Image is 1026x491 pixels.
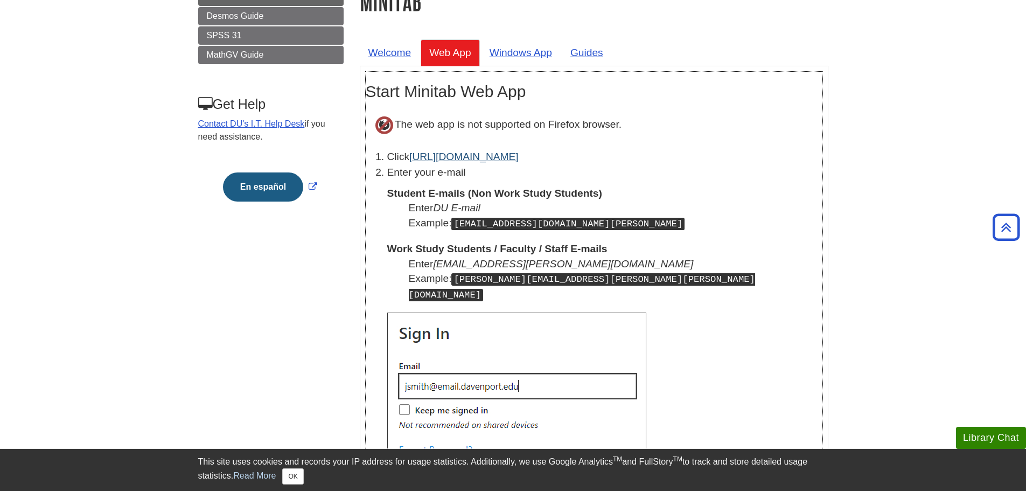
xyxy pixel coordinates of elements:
[421,39,480,66] a: Web App
[233,471,276,480] a: Read More
[613,455,622,463] sup: TM
[220,182,320,191] a: Link opens in new window
[409,257,822,302] dd: Enter Example:
[451,218,685,230] kbd: [EMAIL_ADDRESS][DOMAIN_NAME][PERSON_NAME]
[366,106,822,144] p: The web app is not supported on Firefox browser.
[481,39,561,66] a: Windows App
[409,200,822,231] dd: Enter Example:
[387,186,822,200] dt: Student E-mails (Non Work Study Students)
[198,96,343,112] h3: Get Help
[409,273,755,301] kbd: [PERSON_NAME][EMAIL_ADDRESS][PERSON_NAME][PERSON_NAME][DOMAIN_NAME]
[433,258,693,269] i: [EMAIL_ADDRESS][PERSON_NAME][DOMAIN_NAME]
[207,50,264,59] span: MathGV Guide
[956,427,1026,449] button: Library Chat
[387,241,822,256] dt: Work Study Students / Faculty / Staff E-mails
[989,220,1023,234] a: Back to Top
[198,26,344,45] a: SPSS 31
[198,117,343,143] p: if you need assistance.
[387,165,822,181] p: Enter your e-mail
[673,455,682,463] sup: TM
[198,46,344,64] a: MathGV Guide
[198,7,344,25] a: Desmos Guide
[207,11,264,20] span: Desmos Guide
[433,202,480,213] i: DU E-mail
[223,172,303,202] button: En español
[366,82,822,101] h2: Start Minitab Web App
[562,39,612,66] a: Guides
[409,151,519,162] a: [URL][DOMAIN_NAME]
[198,455,828,485] div: This site uses cookies and records your IP address for usage statistics. Additionally, we use Goo...
[387,149,822,165] li: Click
[207,31,242,40] span: SPSS 31
[360,39,420,66] a: Welcome
[282,468,303,485] button: Close
[198,119,305,128] a: Contact DU's I.T. Help Desk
